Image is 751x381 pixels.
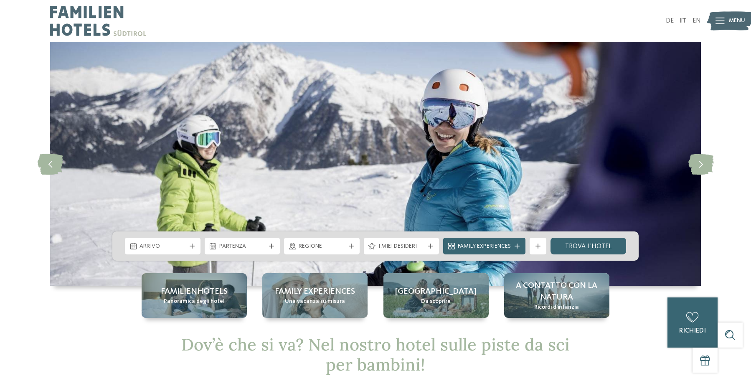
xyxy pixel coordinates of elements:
span: Regione [299,242,345,251]
a: Hotel sulle piste da sci per bambini: divertimento senza confini Familienhotels Panoramica degli ... [142,273,247,318]
span: Da scoprire [421,297,451,306]
a: EN [693,18,701,24]
span: Arrivo [140,242,186,251]
a: richiedi [667,297,718,348]
span: richiedi [679,328,706,334]
span: Family experiences [275,286,355,297]
a: IT [680,18,686,24]
span: [GEOGRAPHIC_DATA] [395,286,477,297]
span: Family Experiences [458,242,511,251]
span: Partenza [219,242,266,251]
span: Una vacanza su misura [285,297,345,306]
a: Hotel sulle piste da sci per bambini: divertimento senza confini A contatto con la natura Ricordi... [504,273,609,318]
span: Ricordi d’infanzia [534,303,579,312]
a: DE [666,18,674,24]
img: Hotel sulle piste da sci per bambini: divertimento senza confini [50,42,701,286]
span: Menu [729,17,745,25]
span: Dov’è che si va? Nel nostro hotel sulle piste da sci per bambini! [181,334,570,375]
a: Hotel sulle piste da sci per bambini: divertimento senza confini Family experiences Una vacanza s... [262,273,368,318]
a: Hotel sulle piste da sci per bambini: divertimento senza confini [GEOGRAPHIC_DATA] Da scoprire [383,273,489,318]
span: Panoramica degli hotel [164,297,225,306]
span: I miei desideri [378,242,425,251]
a: trova l’hotel [551,238,626,254]
span: A contatto con la natura [513,280,601,303]
span: Familienhotels [161,286,228,297]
